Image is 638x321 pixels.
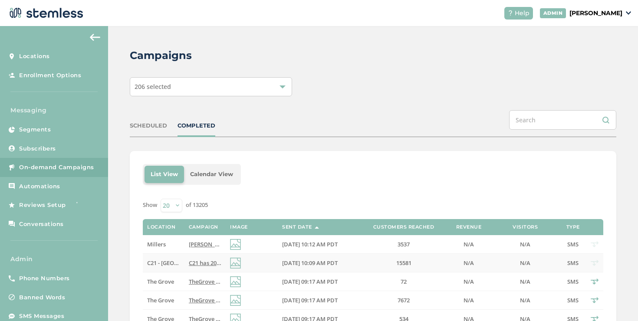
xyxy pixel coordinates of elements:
span: TheGrove La Mesa: You have a new notification waiting for you, {first_name}! Reply END to cancel [189,278,450,285]
label: Type [566,224,580,230]
span: 15581 [396,259,411,267]
span: 206 selected [135,82,171,91]
span: SMS [567,296,579,304]
span: [DATE] 10:12 AM PDT [282,240,338,248]
label: C21 - Aberdeen [147,259,180,267]
span: The Grove [147,278,174,285]
span: Reviews Setup [19,201,66,210]
span: C21 has 20% OFF Everything for [DATE] Weekend! Reply END to cancel [189,259,373,267]
img: icon-img-d887fa0c.svg [230,295,241,306]
label: Revenue [456,224,482,230]
label: 15581 [365,259,443,267]
label: 08/31/2025 09:17 AM PDT [282,297,356,304]
span: Segments [19,125,51,134]
span: N/A [520,240,530,248]
label: TheGrove La Mesa: You have a new notification waiting for you, {first_name}! Reply END to cancel [189,278,221,285]
img: glitter-stars-b7820f95.gif [72,197,90,214]
label: 7672 [365,297,443,304]
span: N/A [464,240,474,248]
label: 72 [365,278,443,285]
img: icon_down-arrow-small-66adaf34.svg [626,11,631,15]
label: N/A [495,259,556,267]
img: icon-img-d887fa0c.svg [230,276,241,287]
label: The Grove [147,278,180,285]
label: Millers has 20% OFF Everything this Labor Day Weekend! Reply END to cancel [189,241,221,248]
label: Image [230,224,248,230]
span: [PERSON_NAME] has 20% OFF Everything this [DATE] Weekend! Reply END to cancel [189,240,410,248]
label: N/A [451,297,486,304]
label: of 13205 [186,201,208,210]
li: Calendar View [184,166,239,183]
input: Search [509,110,616,130]
span: The Grove [147,296,174,304]
img: icon-img-d887fa0c.svg [230,239,241,250]
label: Show [143,201,157,210]
label: N/A [451,241,486,248]
span: 3537 [398,240,410,248]
label: SMS [564,297,582,304]
label: N/A [495,278,556,285]
span: TheGrove La Mesa: You have a new notification waiting for you, {first_name}! Reply END to cancel [189,296,450,304]
label: Millers [147,241,180,248]
label: C21 has 20% OFF Everything for Labor Day Weekend! Reply END to cancel [189,259,221,267]
label: SMS [564,278,582,285]
label: SMS [564,241,582,248]
span: [DATE] 10:09 AM PDT [282,259,338,267]
label: N/A [495,241,556,248]
label: N/A [495,297,556,304]
li: List View [145,166,184,183]
img: logo-dark-0685b13c.svg [7,4,83,22]
label: Visitors [513,224,538,230]
span: C21 - [GEOGRAPHIC_DATA] [147,259,218,267]
label: 08/31/2025 10:09 AM PDT [282,259,356,267]
label: TheGrove La Mesa: You have a new notification waiting for you, {first_name}! Reply END to cancel [189,297,221,304]
label: 08/31/2025 10:12 AM PDT [282,241,356,248]
label: 08/31/2025 09:17 AM PDT [282,278,356,285]
span: 7672 [398,296,410,304]
span: Millers [147,240,166,248]
iframe: Chat Widget [595,279,638,321]
h2: Campaigns [130,48,192,63]
span: N/A [464,259,474,267]
label: Customers Reached [373,224,434,230]
label: N/A [451,278,486,285]
span: [DATE] 09:17 AM PDT [282,278,338,285]
span: [DATE] 09:17 AM PDT [282,296,338,304]
span: SMS [567,278,579,285]
img: icon-img-d887fa0c.svg [230,258,241,269]
label: The Grove [147,297,180,304]
div: SCHEDULED [130,121,167,130]
span: Enrollment Options [19,71,81,80]
label: Location [147,224,175,230]
img: icon-help-white-03924b79.svg [508,10,513,16]
img: icon-sort-1e1d7615.svg [315,226,319,229]
div: COMPLETED [178,121,215,130]
label: 3537 [365,241,443,248]
span: Banned Words [19,293,65,302]
span: N/A [520,278,530,285]
img: icon-arrow-back-accent-c549486e.svg [90,34,100,41]
span: Locations [19,52,50,61]
span: N/A [464,296,474,304]
span: SMS Messages [19,312,64,321]
label: N/A [451,259,486,267]
span: 72 [401,278,407,285]
span: Subscribers [19,144,56,153]
span: Help [515,9,529,18]
span: On-demand Campaigns [19,163,94,172]
span: Automations [19,182,60,191]
span: SMS [567,240,579,248]
label: Sent Date [282,224,312,230]
span: SMS [567,259,579,267]
span: N/A [520,259,530,267]
span: Phone Numbers [19,274,70,283]
span: N/A [520,296,530,304]
span: Conversations [19,220,64,229]
label: Campaign [189,224,218,230]
div: ADMIN [540,8,566,18]
span: N/A [464,278,474,285]
label: SMS [564,259,582,267]
p: [PERSON_NAME] [569,9,622,18]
